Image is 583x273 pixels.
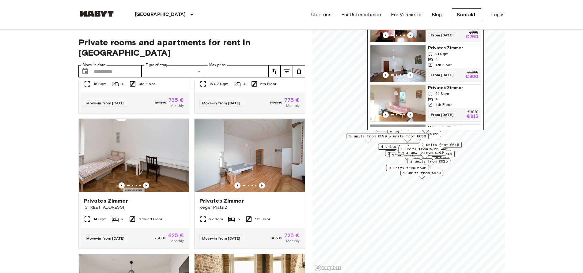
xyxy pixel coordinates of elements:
[428,112,456,118] span: From [DATE]
[199,197,244,204] span: Privates Zimmer
[400,170,443,179] div: Map marker
[78,37,305,58] span: Private rooms and apartments for rent in [GEOGRAPHIC_DATA]
[395,149,438,158] div: Map marker
[83,62,105,68] label: Move-in date
[389,165,426,171] span: 3 units from €605
[84,204,184,211] span: [STREET_ADDRESS]
[135,11,186,18] p: [GEOGRAPHIC_DATA]
[378,144,421,153] div: Map marker
[388,151,425,156] span: 3 units from €785
[419,142,462,151] div: Map marker
[79,119,189,192] img: Marketing picture of unit DE-02-026-02M
[293,65,305,77] button: tune
[93,81,107,87] span: 18 Sqm
[383,112,389,118] button: Previous image
[422,142,459,148] span: 2 units from €645
[401,146,438,152] span: 1 units from €725
[86,236,125,241] span: Move-in from [DATE]
[341,11,381,18] a: Für Unternehmen
[168,233,184,238] span: 625 €
[398,131,441,140] div: Map marker
[370,45,426,82] img: Marketing picture of unit DE-02-001-02M
[143,182,149,189] button: Previous image
[428,45,478,51] span: Privates Zimmer
[346,133,389,143] div: Map marker
[286,103,300,108] span: Monthly
[435,91,449,96] span: 24 Sqm
[435,96,438,102] span: 4
[392,152,430,158] span: 2 units from €690
[370,124,481,162] a: Marketing picture of unit DE-02-028-05MPrevious imagePrevious imagePrivates Zimmer12 Sqm53rd Floo...
[154,235,166,241] span: 780 €
[389,152,432,162] div: Map marker
[119,182,125,189] button: Previous image
[467,71,478,74] p: €1000
[170,238,184,244] span: Monthly
[432,11,442,18] a: Blog
[155,100,166,106] span: 920 €
[407,112,413,118] button: Previous image
[202,236,240,241] span: Move-in from [DATE]
[199,204,300,211] span: Reger Platz 2
[403,149,446,159] div: Map marker
[398,146,441,155] div: Map marker
[286,238,300,244] span: Monthly
[428,125,478,131] span: Privates Zimmer
[234,182,240,189] button: Previous image
[86,101,125,105] span: Move-in from [DATE]
[409,143,446,148] span: 3 units from €800
[411,145,448,151] span: 6 units from €690
[403,170,441,176] span: 2 units from €570
[386,165,429,174] div: Map marker
[370,45,481,82] a: Marketing picture of unit DE-02-001-02MPrevious imagePrevious imagePrivates Zimmer21 Sqm44th Floo...
[209,62,226,68] label: Max price
[452,8,481,21] a: Kontakt
[407,158,450,168] div: Map marker
[466,35,478,39] p: €790
[79,65,91,77] button: Choose date
[407,32,413,38] button: Previous image
[491,11,505,18] a: Log in
[406,143,449,152] div: Map marker
[410,159,448,164] span: 2 units from €625
[138,216,163,222] span: Ground Floor
[391,11,422,18] a: Für Vermieter
[381,144,418,149] span: 4 units from €755
[271,235,282,241] span: 905 €
[428,85,478,91] span: Privates Zimmer
[465,74,478,79] p: €800
[415,151,452,157] span: 3 units from €745
[467,114,478,119] p: €815
[408,145,451,154] div: Map marker
[428,72,456,78] span: From [DATE]
[401,131,438,137] span: 2 units from €825
[435,102,452,107] span: 4th Floor
[370,85,426,122] img: Marketing picture of unit DE-02-001-01M
[370,84,481,122] a: Marketing picture of unit DE-02-001-01MPrevious imagePrevious imagePrivates Zimmer24 Sqm44th Floo...
[406,150,444,155] span: 2 units from €700
[435,57,438,62] span: 4
[168,97,184,103] span: 735 €
[202,101,240,105] span: Move-in from [DATE]
[284,233,300,238] span: 725 €
[238,216,240,222] span: 5
[383,32,389,38] button: Previous image
[259,182,265,189] button: Previous image
[209,81,229,87] span: 15.07 Sqm
[435,62,452,68] span: 4th Floor
[388,133,426,139] span: 3 units from €630
[412,151,455,160] div: Map marker
[78,118,189,249] a: Marketing picture of unit DE-02-026-02MPrevious imagePrevious imagePrivates Zimmer[STREET_ADDRESS...
[170,103,184,108] span: Monthly
[260,81,276,87] span: 5th Floor
[383,72,389,78] button: Previous image
[93,216,107,222] span: 14 Sqm
[385,150,428,160] div: Map marker
[270,100,282,106] span: 970 €
[468,110,478,114] p: €1020
[146,62,167,68] label: Type of stay
[370,125,426,161] img: Marketing picture of unit DE-02-028-05M
[243,81,246,87] span: 4
[139,81,155,87] span: 3rd Floor
[284,97,300,103] span: 775 €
